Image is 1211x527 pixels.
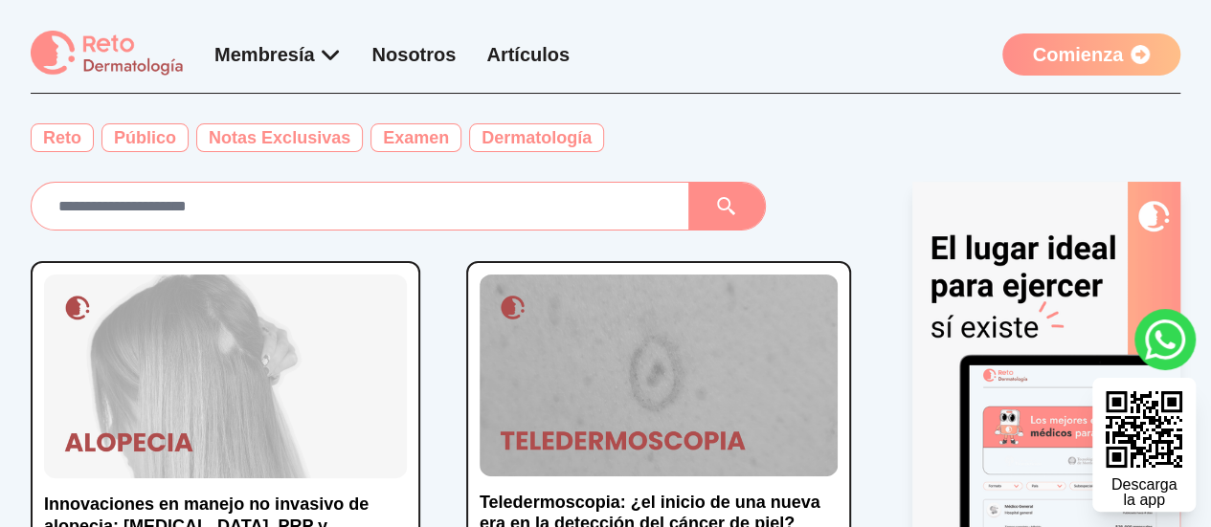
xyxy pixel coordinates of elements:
[1134,309,1196,370] a: whatsapp button
[372,44,457,65] a: Nosotros
[370,123,461,152] span: Examen
[1111,477,1177,508] div: Descarga la app
[31,124,94,151] a: Reto
[196,124,363,151] a: Notas Exclusivas
[469,124,604,151] a: Dermatología
[31,31,184,77] img: logo Reto dermatología
[469,123,604,152] span: Dermatología
[1002,33,1180,76] a: Comienza
[480,274,838,475] img: Teledermoscopia: ¿el inicio de una nueva era en la detección del cáncer de piel?
[486,44,570,65] a: Artículos
[370,124,461,151] a: Examen
[44,274,407,478] img: Innovaciones en manejo no invasivo de alopecia: microneedling, PRP y protocolos combinados
[101,124,189,151] a: Público
[101,123,189,152] span: Público
[214,41,342,68] div: Membresía
[31,123,94,152] span: Reto
[196,123,363,152] span: Notas Exclusivas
